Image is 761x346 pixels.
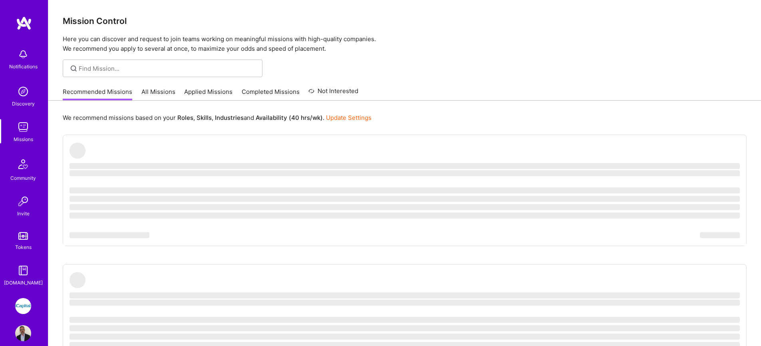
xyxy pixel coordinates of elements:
b: Skills [197,114,212,121]
img: guide book [15,262,31,278]
b: Availability (40 hrs/wk) [256,114,323,121]
input: Find Mission... [79,64,256,73]
img: teamwork [15,119,31,135]
b: Roles [177,114,193,121]
a: Update Settings [326,114,372,121]
a: iCapital: Building an Alternative Investment Marketplace [13,298,33,314]
h3: Mission Control [63,16,747,26]
a: Not Interested [308,86,358,101]
p: Here you can discover and request to join teams working on meaningful missions with high-quality ... [63,34,747,54]
img: Community [14,155,33,174]
div: Tokens [15,243,32,251]
p: We recommend missions based on your , , and . [63,113,372,122]
i: icon SearchGrey [69,64,78,73]
b: Industries [215,114,244,121]
div: Community [10,174,36,182]
a: All Missions [141,87,175,101]
a: User Avatar [13,325,33,341]
div: Missions [14,135,33,143]
a: Applied Missions [184,87,232,101]
div: Notifications [9,62,38,71]
a: Recommended Missions [63,87,132,101]
div: [DOMAIN_NAME] [4,278,43,287]
div: Invite [17,209,30,218]
div: Discovery [12,99,35,108]
img: User Avatar [15,325,31,341]
img: logo [16,16,32,30]
img: Invite [15,193,31,209]
img: tokens [18,232,28,240]
img: iCapital: Building an Alternative Investment Marketplace [15,298,31,314]
img: discovery [15,84,31,99]
img: bell [15,46,31,62]
a: Completed Missions [242,87,300,101]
